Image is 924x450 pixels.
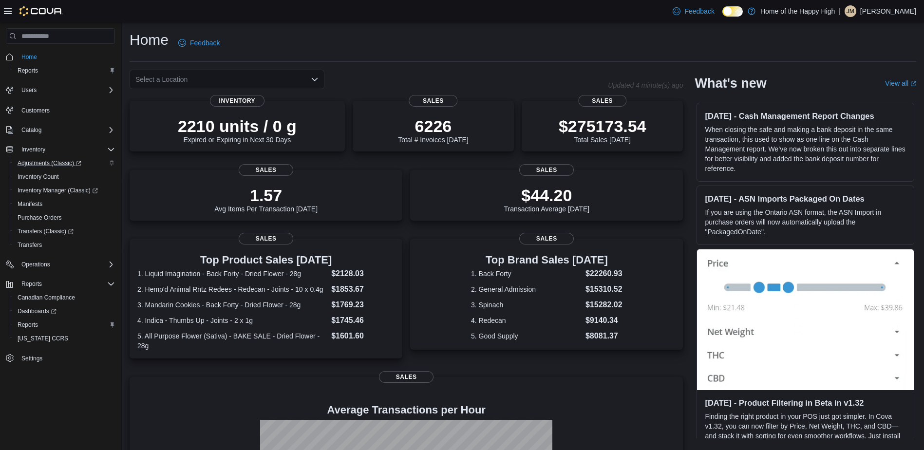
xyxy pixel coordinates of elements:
span: Transfers (Classic) [18,227,74,235]
dd: $9140.34 [585,315,622,326]
button: [US_STATE] CCRS [10,332,119,345]
dd: $15310.52 [585,283,622,295]
button: Purchase Orders [10,211,119,225]
span: Transfers [18,241,42,249]
dd: $1769.23 [331,299,395,311]
p: | [839,5,841,17]
dt: 3. Mandarin Cookies - Back Forty - Dried Flower - 28g [137,300,327,310]
div: Total Sales [DATE] [559,116,646,144]
a: Dashboards [10,304,119,318]
a: Reports [14,65,42,76]
button: Canadian Compliance [10,291,119,304]
a: Adjustments (Classic) [10,156,119,170]
dt: 1. Back Forty [471,269,582,279]
a: Settings [18,353,46,364]
h3: [DATE] - Product Filtering in Beta in v1.32 [705,398,906,408]
a: Adjustments (Classic) [14,157,85,169]
button: Reports [2,277,119,291]
button: Catalog [2,123,119,137]
span: Operations [18,259,115,270]
span: Inventory [18,144,115,155]
svg: External link [910,81,916,87]
input: Dark Mode [722,6,743,17]
button: Inventory Count [10,170,119,184]
p: If you are using the Ontario ASN format, the ASN Import in purchase orders will now automatically... [705,207,906,237]
a: View allExternal link [885,79,916,87]
span: Feedback [190,38,220,48]
button: Home [2,50,119,64]
button: Manifests [10,197,119,211]
span: Reports [14,319,115,331]
span: Sales [519,164,574,176]
span: Transfers [14,239,115,251]
button: Inventory [2,143,119,156]
button: Users [2,83,119,97]
a: Reports [14,319,42,331]
span: Purchase Orders [18,214,62,222]
p: Updated 4 minute(s) ago [608,81,683,89]
dt: 4. Redecan [471,316,582,325]
p: 1.57 [214,186,318,205]
a: Inventory Manager (Classic) [14,185,102,196]
span: Reports [14,65,115,76]
dt: 5. All Purpose Flower (Sativa) - BAKE SALE - Dried Flower - 28g [137,331,327,351]
dd: $1601.60 [331,330,395,342]
dt: 1. Liquid Imagination - Back Forty - Dried Flower - 28g [137,269,327,279]
dd: $1745.46 [331,315,395,326]
img: Cova [19,6,63,16]
span: Settings [21,355,42,362]
p: $44.20 [504,186,590,205]
a: Transfers (Classic) [10,225,119,238]
dt: 2. Hemp'd Animal Rntz Redees - Redecan - Joints - 10 x 0.4g [137,284,327,294]
h4: Average Transactions per Hour [137,404,675,416]
span: Washington CCRS [14,333,115,344]
a: Feedback [669,1,718,21]
a: Canadian Compliance [14,292,79,303]
span: Purchase Orders [14,212,115,224]
dd: $8081.37 [585,330,622,342]
span: Sales [409,95,457,107]
span: Canadian Compliance [18,294,75,301]
dt: 3. Spinach [471,300,582,310]
span: Feedback [684,6,714,16]
h3: [DATE] - ASN Imports Packaged On Dates [705,194,906,204]
span: Inventory Count [18,173,59,181]
span: [US_STATE] CCRS [18,335,68,342]
span: Sales [379,371,434,383]
span: Settings [18,352,115,364]
button: Reports [18,278,46,290]
span: Manifests [18,200,42,208]
span: Sales [578,95,626,107]
span: Transfers (Classic) [14,225,115,237]
p: $275173.54 [559,116,646,136]
span: Customers [18,104,115,116]
button: Reports [10,64,119,77]
span: Adjustments (Classic) [18,159,81,167]
h3: [DATE] - Cash Management Report Changes [705,111,906,121]
span: Home [21,53,37,61]
h3: Top Brand Sales [DATE] [471,254,622,266]
button: Settings [2,351,119,365]
span: Sales [519,233,574,244]
span: Sales [239,164,293,176]
a: Customers [18,105,54,116]
dt: 4. Indica - Thumbs Up - Joints - 2 x 1g [137,316,327,325]
p: 2210 units / 0 g [178,116,297,136]
a: Transfers [14,239,46,251]
span: Dashboards [18,307,57,315]
a: Purchase Orders [14,212,66,224]
span: Inventory Manager (Classic) [18,187,98,194]
span: Inventory [210,95,264,107]
span: Sales [239,233,293,244]
dd: $2128.03 [331,268,395,280]
span: Dashboards [14,305,115,317]
span: Reports [18,67,38,75]
button: Operations [2,258,119,271]
button: Transfers [10,238,119,252]
div: Total # Invoices [DATE] [398,116,468,144]
a: Inventory Count [14,171,63,183]
dt: 5. Good Supply [471,331,582,341]
nav: Complex example [6,46,115,391]
a: Home [18,51,41,63]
